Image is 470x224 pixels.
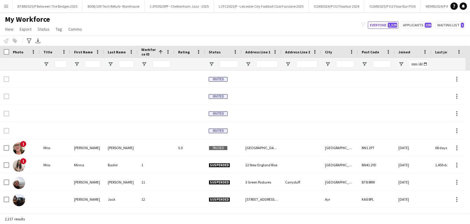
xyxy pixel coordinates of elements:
div: [DATE] [395,174,431,191]
div: [GEOGRAPHIC_DATA] [321,174,358,191]
input: Workforce ID Filter Input [152,60,171,68]
div: Jack [104,191,138,208]
div: Ayr [321,191,358,208]
button: Open Filter Menu [398,61,404,67]
div: Minna [70,156,104,173]
input: Row Selection is disabled for this row (unchecked) [4,94,9,99]
span: ! [20,158,26,164]
span: 1,329 [388,23,397,28]
span: Rating [178,50,190,54]
span: ! [20,141,26,147]
span: Invited [209,111,228,116]
a: Status [35,25,52,33]
div: BN1 2PT [358,139,395,156]
button: CJFE0525PP - Cheltenham Jazz - 2025 [145,0,214,12]
button: Open Filter Menu [285,61,291,67]
div: 5.0 [174,139,205,156]
a: Tag [53,25,65,33]
span: Title [43,50,52,54]
a: Comms [66,25,84,33]
span: Suspended [209,197,230,202]
div: [GEOGRAPHIC_DATA] [242,139,282,156]
div: [GEOGRAPHIC_DATA] [321,156,358,173]
span: Paused [209,146,228,150]
input: Post Code Filter Input [373,60,391,68]
input: Joined Filter Input [409,60,428,68]
app-action-btn: Export XLSX [34,37,42,44]
div: BT8 8RW [358,174,395,191]
button: Open Filter Menu [209,61,214,67]
span: Invited [209,129,228,133]
button: Open Filter Menu [74,61,80,67]
span: 1 [461,23,464,28]
div: BN41 2YD [358,156,395,173]
div: 1 [138,156,174,173]
input: Row Selection is disabled for this row (unchecked) [4,128,9,133]
span: Last Name [108,50,126,54]
span: View [5,26,13,32]
span: Status [38,26,50,32]
input: First Name Filter Input [85,60,100,68]
div: [PERSON_NAME] [70,191,104,208]
div: [STREET_ADDRESS][PERSON_NAME] [242,191,282,208]
input: Address Line 2 Filter Input [296,60,318,68]
span: Export [20,26,32,32]
button: O2AR2024/P O2 Floorbar 2024 [309,0,364,12]
button: Waiting list1 [435,21,465,29]
button: Everyone1,329 [368,21,398,29]
div: 22 New England Rise [242,156,282,173]
div: 68 days [431,139,468,156]
div: Miss [40,156,70,173]
input: Row Selection is disabled for this row (unchecked) [4,111,9,116]
span: Comms [68,26,82,32]
span: Suspended [209,180,230,185]
span: Joined [398,50,410,54]
div: [GEOGRAPHIC_DATA] [321,139,358,156]
button: LCFC2025/P - Leicester City Football Club Fanzone 2025 [214,0,309,12]
button: Open Filter Menu [325,61,330,67]
img: Darrell Jack [13,194,25,206]
span: Status [209,50,221,54]
app-action-btn: Advanced filters [25,37,33,44]
div: [DATE] [395,156,431,173]
span: 109 [425,23,431,28]
span: Suspended [209,163,230,168]
img: Claire Fulton [13,142,25,155]
button: Open Filter Menu [141,61,147,67]
input: Last Name Filter Input [119,60,134,68]
div: 11 [138,174,174,191]
div: [PERSON_NAME] [70,139,104,156]
div: 3 Green Pastures [242,174,282,191]
a: View [2,25,16,33]
span: Last job [435,50,449,54]
img: Minna Bashir [13,160,25,172]
span: First Name [74,50,93,54]
div: 12 [138,191,174,208]
div: Carryduff [282,174,321,191]
input: Row Selection is disabled for this row (unchecked) [4,76,9,82]
span: Post Code [362,50,379,54]
span: Tag [56,26,62,32]
span: City [325,50,332,54]
div: KA8 8PL [358,191,395,208]
button: 8008/100 Tech Refurb- Warehouse [83,0,145,12]
span: Photo [13,50,23,54]
span: Invited [209,77,228,82]
div: Miss [40,139,70,156]
span: My Workforce [5,15,50,24]
a: Export [17,25,34,33]
input: City Filter Input [336,60,354,68]
button: BTBR2025/P Between The Bridges 2025 [13,0,83,12]
div: [PERSON_NAME] [70,174,104,191]
span: Workforce ID [141,47,156,56]
img: Killian Doherty [13,177,25,189]
button: O2AR2025/P O2 Floor Bar FY26 [364,0,421,12]
button: Open Filter Menu [108,61,113,67]
input: Status Filter Input [220,60,238,68]
div: [DATE] [395,191,431,208]
button: Open Filter Menu [43,61,49,67]
div: [PERSON_NAME] [104,174,138,191]
div: [PERSON_NAME] [104,139,138,156]
button: Open Filter Menu [362,61,367,67]
input: Address Line 1 Filter Input [256,60,278,68]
